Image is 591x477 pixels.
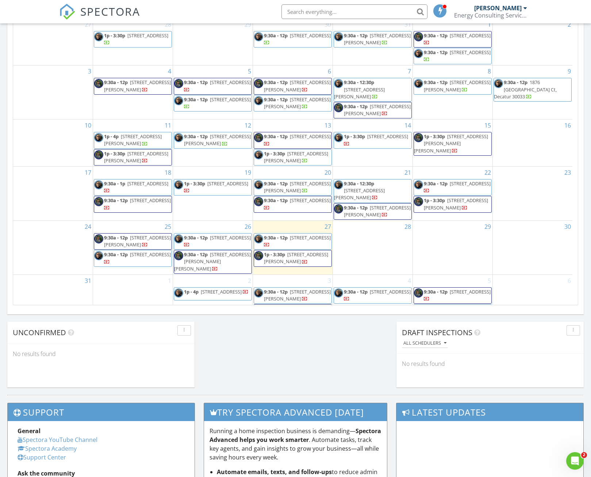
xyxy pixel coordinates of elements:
[207,180,248,187] span: [STREET_ADDRESS]
[184,234,208,241] span: 9:30a - 12p
[504,79,527,86] span: 9:30a - 12p
[424,32,491,46] a: 9:30a - 12p [STREET_ADDRESS]
[474,4,522,12] div: [PERSON_NAME]
[264,150,328,164] span: [STREET_ADDRESS][PERSON_NAME]
[424,197,488,211] a: 1p - 3:30p [STREET_ADDRESS][PERSON_NAME]
[201,288,242,295] span: [STREET_ADDRESS]
[264,288,288,295] span: 9:30a - 12p
[334,79,343,88] img: screenshot_20250411_091526_gallery.jpg
[323,167,333,178] a: Go to August 20, 2025
[494,79,557,99] span: 1876 [GEOGRAPHIC_DATA] Ct, Decatur 30033
[264,79,331,92] a: 9:30a - 12p [STREET_ADDRESS][PERSON_NAME]
[173,19,253,65] td: Go to July 29, 2025
[424,133,445,140] span: 1p - 3:30p
[424,32,448,39] span: 9:30a - 12p
[104,79,128,86] span: 9:30a - 12p
[253,275,333,321] td: Go to September 3, 2025
[344,288,411,302] a: 9:30a - 12p [STREET_ADDRESS]
[334,133,343,142] img: screenshot_20250411_091526_gallery.jpg
[323,19,333,30] a: Go to July 30, 2025
[424,197,445,204] span: 1p - 3:30p
[93,167,173,221] td: Go to August 18, 2025
[483,167,492,178] a: Go to August 22, 2025
[210,96,251,103] span: [STREET_ADDRESS]
[334,179,412,203] a: 9:30a - 12:30p [STREET_ADDRESS][PERSON_NAME]
[264,197,288,204] span: 9:30a - 12p
[264,32,288,39] span: 9:30a - 12p
[414,196,492,212] a: 1p - 3:30p [STREET_ADDRESS][PERSON_NAME]
[253,19,333,65] td: Go to July 30, 2025
[184,96,208,103] span: 9:30a - 12p
[486,275,492,287] a: Go to September 5, 2025
[174,95,252,111] a: 9:30a - 12p [STREET_ADDRESS]
[264,32,331,46] a: 9:30a - 12p [STREET_ADDRESS]
[344,204,411,218] span: [STREET_ADDRESS][PERSON_NAME]
[254,96,263,105] img: screenshot_20250411_091526_gallery.jpg
[130,197,171,204] span: [STREET_ADDRESS]
[414,132,492,156] a: 1p - 3:30p [STREET_ADDRESS][PERSON_NAME][PERSON_NAME]
[264,234,331,248] a: 9:30a - 12p [STREET_ADDRESS]
[566,19,572,30] a: Go to August 2, 2025
[414,180,423,189] img: screenshot_20250411_091526_gallery.jpg
[94,197,103,206] img: terrance_ali_johnson_head_shot.jpg
[414,197,423,206] img: terrance_ali_johnson_head_shot.jpg
[492,65,572,120] td: Go to August 9, 2025
[174,251,183,260] img: terrance_ali_johnson_head_shot.jpg
[334,132,412,148] a: 1p - 3:30p [STREET_ADDRESS]
[264,96,288,103] span: 9:30a - 12p
[396,354,584,374] div: No results found
[403,221,412,232] a: Go to August 28, 2025
[414,49,423,58] img: screenshot_20250411_091526_gallery.jpg
[403,19,412,30] a: Go to July 31, 2025
[93,220,173,275] td: Go to August 25, 2025
[264,79,288,86] span: 9:30a - 12p
[264,197,331,211] a: 9:30a - 12p [STREET_ADDRESS]
[450,180,491,187] span: [STREET_ADDRESS]
[94,250,172,266] a: 9:30a - 12p [STREET_ADDRESS]
[334,187,385,201] span: [STREET_ADDRESS][PERSON_NAME]
[424,180,448,187] span: 9:30a - 12p
[406,65,412,77] a: Go to August 7, 2025
[492,167,572,221] td: Go to August 23, 2025
[334,180,385,201] a: 9:30a - 12:30p [STREET_ADDRESS][PERSON_NAME]
[13,328,66,337] span: Unconfirmed
[494,78,572,102] a: 9:30a - 12p 1876 [GEOGRAPHIC_DATA] Ct, Decatur 30033
[174,79,183,88] img: terrance_ali_johnson_head_shot.jpg
[13,275,93,321] td: Go to August 31, 2025
[174,250,252,274] a: 9:30a - 12p [STREET_ADDRESS][PERSON_NAME][PERSON_NAME]
[414,133,488,154] a: 1p - 3:30p [STREET_ADDRESS][PERSON_NAME][PERSON_NAME]
[326,65,333,77] a: Go to August 6, 2025
[94,251,103,260] img: screenshot_20250411_091526_gallery.jpg
[254,180,263,189] img: screenshot_20250411_091526_gallery.jpg
[492,275,572,321] td: Go to September 6, 2025
[424,49,491,63] a: 9:30a - 12p [STREET_ADDRESS]
[334,103,343,112] img: terrance_ali_johnson_head_shot.jpg
[104,150,125,157] span: 1p - 3:30p
[184,288,249,295] a: 1p - 4p [STREET_ADDRESS]
[174,251,251,272] a: 9:30a - 12p [STREET_ADDRESS][PERSON_NAME][PERSON_NAME]
[563,167,572,178] a: Go to August 23, 2025
[94,149,172,166] a: 1p - 3:30p [STREET_ADDRESS][PERSON_NAME]
[243,19,253,30] a: Go to July 29, 2025
[424,288,448,295] span: 9:30a - 12p
[104,197,128,204] span: 9:30a - 12p
[104,150,168,164] a: 1p - 3:30p [STREET_ADDRESS][PERSON_NAME]
[163,120,173,131] a: Go to August 11, 2025
[264,288,331,302] a: 9:30a - 12p [STREET_ADDRESS][PERSON_NAME]
[402,338,448,348] button: All schedulers
[334,180,343,189] img: screenshot_20250411_091526_gallery.jpg
[104,234,171,248] span: [STREET_ADDRESS][PERSON_NAME]
[290,32,331,39] span: [STREET_ADDRESS]
[344,32,411,46] span: [STREET_ADDRESS][PERSON_NAME]
[424,288,491,302] a: 9:30a - 12p [STREET_ADDRESS]
[94,180,103,189] img: screenshot_20250411_091526_gallery.jpg
[246,65,253,77] a: Go to August 5, 2025
[210,79,251,86] span: [STREET_ADDRESS]
[166,275,173,287] a: Go to September 1, 2025
[264,96,331,110] a: 9:30a - 12p [STREET_ADDRESS][PERSON_NAME]
[104,234,171,248] a: 9:30a - 12p [STREET_ADDRESS][PERSON_NAME]
[344,133,408,147] a: 1p - 3:30p [STREET_ADDRESS]
[174,288,183,298] img: screenshot_20250411_091526_gallery.jpg
[94,32,103,41] img: screenshot_20250411_091526_gallery.jpg
[333,120,412,167] td: Go to August 14, 2025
